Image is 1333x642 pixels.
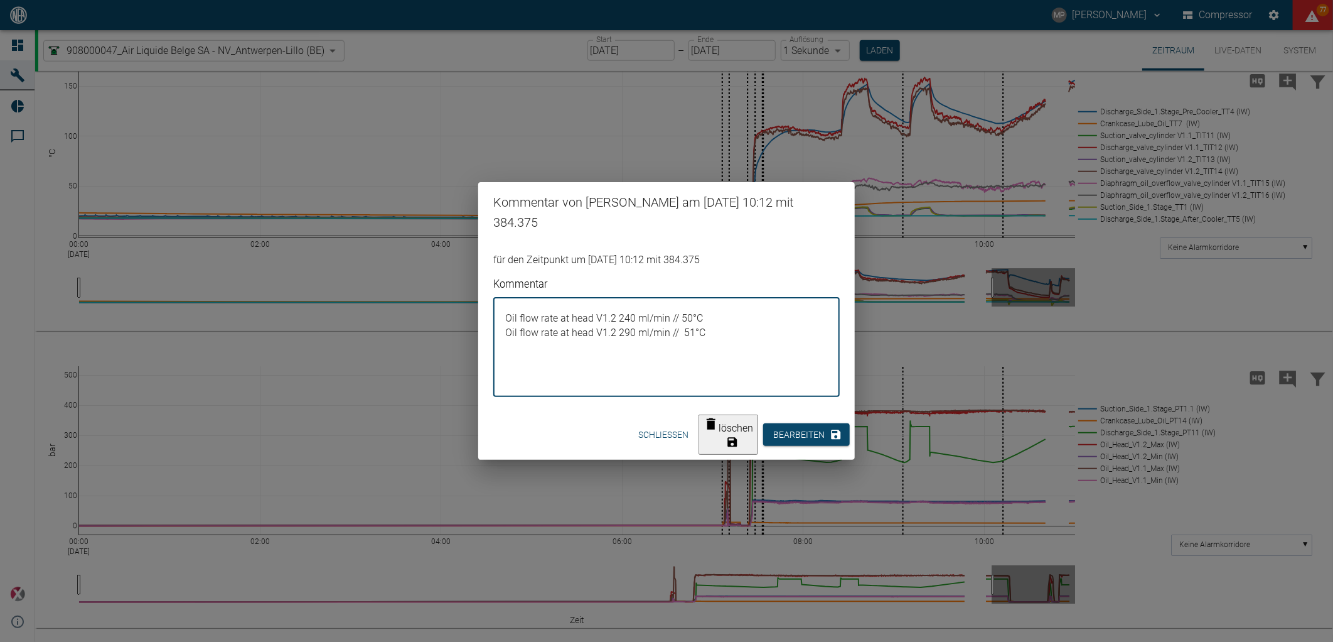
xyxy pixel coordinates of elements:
[502,308,831,386] textarea: Oil flow rate at head V1.2 240 ml/min // 50°C Oil flow rate at head V1.2 290 ml/min // 51°C
[763,423,850,447] button: Bearbeiten
[493,253,840,268] p: für den Zeitpunkt um [DATE] 10:12 mit 384.375
[633,423,693,447] button: Schließen
[478,182,855,242] h2: Kommentar von [PERSON_NAME] am [DATE] 10:12 mit 384.375
[699,415,758,455] button: löschen
[493,277,753,292] label: Kommentar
